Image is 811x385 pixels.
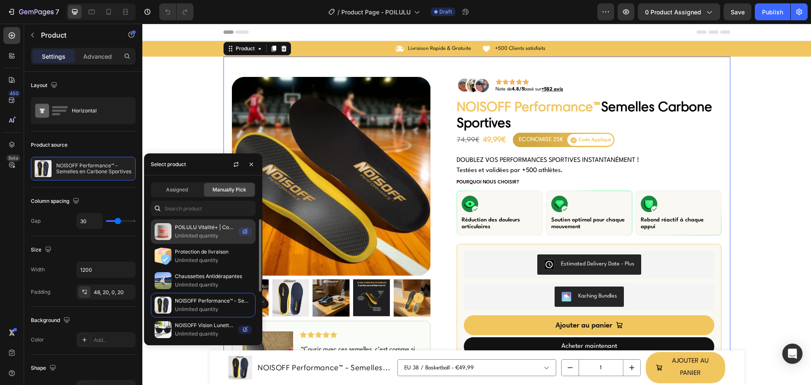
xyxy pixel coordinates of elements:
span: NOISOFF Performance™ [314,74,459,91]
button: Kaching Bundles [412,263,482,283]
p: NOISOFF Vision Lunettes de correction [175,321,235,330]
div: Undo/Redo [159,3,193,20]
img: collections [155,297,171,314]
img: collections [155,272,171,289]
iframe: Design area [142,24,811,385]
div: Ajouter au panier [413,295,470,308]
button: Estimated Delivery Date ‑ Plus [395,231,499,251]
strong: 4.8/5 [370,63,382,68]
p: Soutien optimal pour chaque mouvement [409,193,485,207]
div: Gap [31,217,41,225]
div: ECONOMISE 25€ [376,111,421,121]
p: NOISOFF Performance™ - Semelles en Carbone Sportives [56,163,132,175]
p: DOUBLEZ VOS PERFORMANCES SPORTIVES INSTANTANÉMENT ! Testées et validées par +500 athlètes. [314,132,579,152]
p: Product [41,30,113,40]
div: 48, 20, 0, 20 [94,289,133,296]
a: +582 avis [399,63,421,68]
span: Assigned [166,186,188,194]
p: Réduction des douleurs articulaires [319,193,395,207]
div: Color [31,336,44,344]
div: Product [92,21,114,29]
button: Save [724,3,751,20]
span: Draft [439,8,452,16]
img: KachingBundles.png [419,268,429,278]
h1: NOISOFF Performance™ - Semelles en Carbone Sportives [114,338,250,351]
div: Beta [6,155,20,161]
div: Publish [762,8,783,16]
p: Pourquoi nous choisir? [314,156,579,162]
span: Manually Pick [212,186,246,194]
p: Unlimited quantity [175,330,235,338]
div: Kaching Bundles [436,268,475,277]
div: Acheter maintenant [419,317,475,329]
div: Horizontal [72,101,123,120]
p: Rebond réactif à chaque appui [498,193,574,207]
button: AJOUTER AU PANIER [503,328,582,360]
div: 74,99€ [314,111,337,122]
img: gempages_569504427027727392-9c159fd1-ba54-4d0c-8fe8-25fabf90aac1.jpg [100,308,151,375]
p: Unlimited quantity [175,232,235,240]
p: Note de basé sur [353,63,421,68]
div: Layout [31,80,59,91]
input: Auto [77,262,135,277]
img: COTnt4SChPkCEAE=.jpeg [402,236,412,246]
button: Carousel Next Arrow [271,269,281,279]
h2: Semelles Carbone Sportives [314,75,579,107]
div: Estimated Delivery Date ‑ Plus [419,236,493,245]
button: increment [481,336,498,352]
p: “Courir avec ces semelles, c’est comme si mes pieds me propulsaient en avant. Je recommande vraim... [158,322,277,348]
p: 7 [55,7,59,17]
span: 0 product assigned [645,8,701,16]
img: collections [155,321,171,338]
img: collections [155,248,171,265]
p: Unlimited quantity [175,256,252,265]
span: Save [731,8,745,16]
p: NOISOFF Performance™ - Semelles en Carbone Sportives [175,297,252,305]
div: 49,99€ [340,110,363,122]
input: quantity [436,336,481,352]
div: 450 [8,90,20,97]
input: Auto [77,213,102,229]
span: / [337,8,340,16]
div: Background [31,315,72,326]
div: Column spacing [31,196,81,207]
img: product feature img [35,160,52,177]
p: Unlimited quantity [175,305,252,314]
input: Search in Settings & Advanced [151,201,256,216]
button: Acheter maintenant [321,314,572,333]
p: Advanced [83,52,112,61]
div: AJOUTER AU PANIER [523,332,572,356]
div: Open Intercom Messenger [782,344,803,364]
div: Padding [31,288,50,296]
div: Product source [31,141,68,149]
div: Shape [31,363,58,374]
p: Unlimited quantity [175,281,252,289]
button: 0 product assigned [638,3,720,20]
p: Code Appliqué [436,113,469,120]
p: POILULU Vitalité+ | Complément naturel Probiotiques & Champignon médicinal [175,223,235,232]
button: decrement [419,336,436,352]
img: collections [155,223,171,240]
div: Width [31,266,45,273]
p: Protection de livraison [175,248,252,256]
div: Add... [94,336,133,344]
p: Chaussettes Antidérapantes [175,272,252,281]
p: Settings [42,52,65,61]
button: Ajouter au panier [321,292,572,311]
div: Size [31,244,53,256]
div: Select product [151,161,186,168]
button: 7 [3,3,63,20]
span: Product Page - POILULU [341,8,411,16]
button: Publish [755,3,790,20]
